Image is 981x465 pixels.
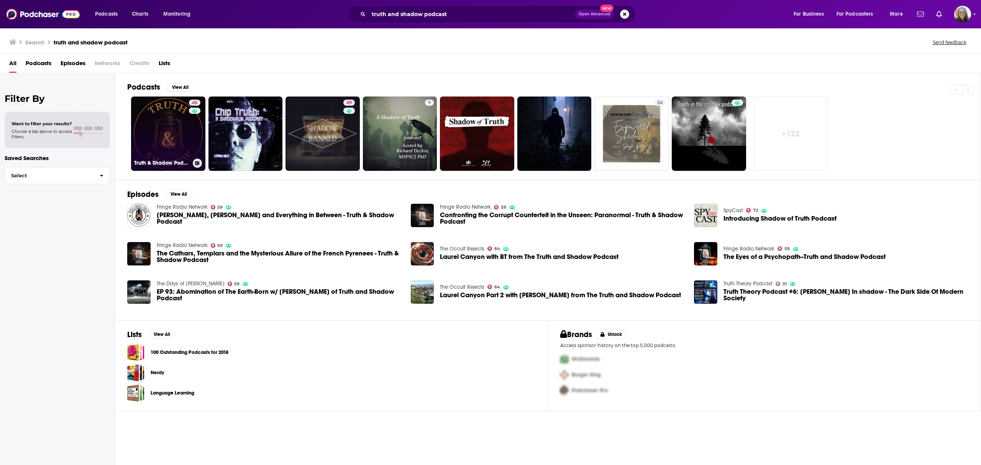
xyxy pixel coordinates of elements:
a: 59 [494,205,506,210]
a: Fringe Radio Network [157,242,208,249]
a: The Occult Rejects [440,284,484,290]
a: Fringe Radio Network [157,204,208,210]
h2: Lists [127,330,142,339]
a: 64 [487,246,500,251]
span: Choose a tab above to access filters. [11,129,72,139]
h2: Podcasts [127,82,160,92]
a: 9 [425,100,434,106]
a: Language Learning [127,385,144,402]
span: 59 [217,244,223,247]
span: 59 [501,206,506,209]
h2: Brands [560,330,592,339]
a: ListsView All [127,330,176,339]
a: 24 [594,97,669,171]
span: 49 [346,99,352,107]
span: Logged in as akolesnik [954,6,971,23]
a: 0 [208,97,283,171]
a: 64 [487,285,500,289]
a: The Cathars, Templars and the Mysterious Allure of the French Pyrenees - Truth & Shadow Podcast [127,242,151,265]
span: For Podcasters [837,9,873,20]
a: +122 [754,97,828,171]
span: 64 [494,285,500,289]
span: Laurel Canyon Part 2 with [PERSON_NAME] from The Truth and Shadow Podcast [440,292,681,298]
h3: Search [25,39,44,46]
span: Credits [130,57,149,73]
span: 64 [494,247,500,251]
button: open menu [832,8,884,20]
button: Send feedback [930,39,969,46]
a: 24 [654,100,666,106]
img: The Eyes of a Psychopath--Truth and Shadow Podcast [694,242,717,265]
span: 72 [753,209,758,212]
span: Networks [95,57,120,73]
div: Search podcasts, credits, & more... [355,5,643,23]
span: More [890,9,903,20]
img: Laurel Canyon with BT from The Truth and Shadow Podcast [411,242,434,265]
h2: Episodes [127,190,159,199]
a: Nerdy [151,368,164,377]
button: View All [166,83,194,92]
a: 59 [228,282,240,286]
a: Truth Theory Podcast [723,280,773,287]
span: 24 [657,99,663,107]
a: 49 [343,100,355,106]
span: Podcasts [26,57,51,73]
span: [PERSON_NAME], [PERSON_NAME] and Everything in Between - Truth & Shadow Podcast [157,212,402,225]
span: All [9,57,16,73]
a: Confronting the Corrupt Counterfeit in the Unseen: Paranormal - Truth & Shadow Podcast [440,212,685,225]
img: Podchaser - Follow, Share and Rate Podcasts [6,7,80,21]
h3: Truth & Shadow Podcast [134,160,190,166]
a: Pazuzu, Elvis and Everything in Between - Truth & Shadow Podcast [127,204,151,227]
h3: truth and shadow podcast [54,39,128,46]
span: Lists [159,57,170,73]
a: The Eyes of a Psychopath--Truth and Shadow Podcast [723,254,886,260]
a: 59 [778,246,790,251]
img: Introducing Shadow of Truth Podcast [694,204,717,227]
a: Charts [127,8,153,20]
a: Show notifications dropdown [933,8,945,21]
button: open menu [884,8,912,20]
span: Introducing Shadow of Truth Podcast [723,215,837,222]
span: 31 [783,282,787,286]
span: Charts [132,9,148,20]
span: For Business [794,9,824,20]
a: 72 [746,208,758,213]
div: 0 [275,100,279,168]
a: Fringe Radio Network [440,204,491,210]
a: The Cathars, Templars and the Mysterious Allure of the French Pyrenees - Truth & Shadow Podcast [157,250,402,263]
p: Access sponsor history on the top 5,000 podcasts. [560,342,968,348]
a: Nerdy [127,364,144,381]
img: Third Pro Logo [557,383,572,398]
span: Laurel Canyon with BT from The Truth and Shadow Podcast [440,254,618,260]
button: Open AdvancedNew [575,10,614,19]
span: 59 [217,206,223,209]
a: 100 Outstanding Podcasts for 2018 [151,348,228,357]
a: PodcastsView All [127,82,194,92]
img: Truth Theory Podcast #6: Lubomir Arsov In shadow - The Dark Side Of Modern Society [694,280,717,304]
a: Show notifications dropdown [914,8,927,21]
span: Burger King [572,372,601,378]
a: Episodes [61,57,85,73]
span: Podcasts [95,9,118,20]
span: EP 93: Abomination of The Earth-Born w/ [PERSON_NAME] of Truth and Shadow Podcast [157,288,402,301]
button: open menu [158,8,200,20]
button: Select [5,167,110,184]
a: EpisodesView All [127,190,192,199]
a: Truth Theory Podcast #6: Lubomir Arsov In shadow - The Dark Side Of Modern Society [723,288,968,301]
input: Search podcasts, credits, & more... [369,8,575,20]
a: Confronting the Corrupt Counterfeit in the Unseen: Paranormal - Truth & Shadow Podcast [411,204,434,227]
a: 59 [211,205,223,210]
span: McDonalds [572,356,600,362]
a: 100 Outstanding Podcasts for 2018 [127,344,144,361]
